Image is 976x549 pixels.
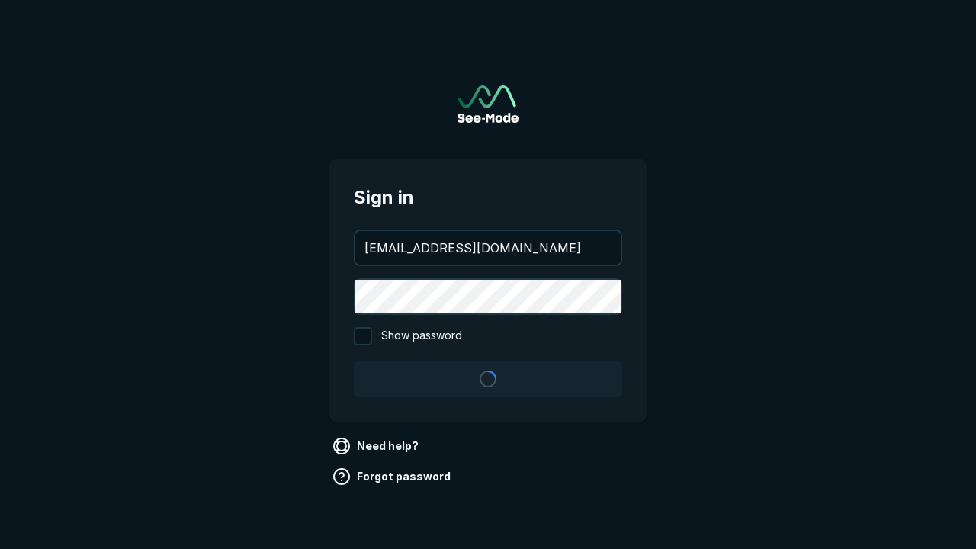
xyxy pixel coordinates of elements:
a: Forgot password [329,464,457,489]
input: your@email.com [355,231,621,265]
span: Sign in [354,184,622,211]
img: See-Mode Logo [457,85,518,123]
a: Need help? [329,434,425,458]
span: Show password [381,327,462,345]
a: Go to sign in [457,85,518,123]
